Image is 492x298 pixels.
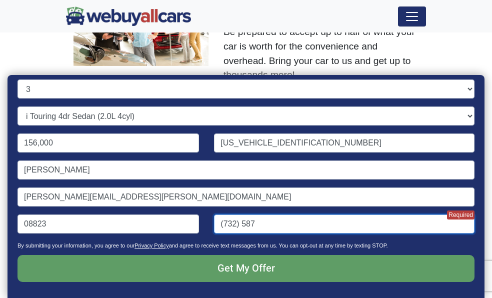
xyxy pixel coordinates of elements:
[17,187,474,206] input: Email
[17,214,199,233] input: Zip code
[66,6,191,26] img: We Buy All Cars in NJ logo
[223,25,418,82] p: Be prepared to accept up to half of what your car is worth for the convenience and overhead. Brin...
[17,133,199,152] input: Mileage
[214,214,474,233] input: Phone
[398,6,426,26] button: Toggle navigation
[17,160,474,179] input: Name
[447,210,474,219] span: Required
[214,133,474,152] input: VIN (optional)
[17,255,474,282] input: Get My Offer
[134,242,168,248] a: Privacy Policy
[17,241,474,255] p: By submitting your information, you agree to our and agree to receive text messages from us. You ...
